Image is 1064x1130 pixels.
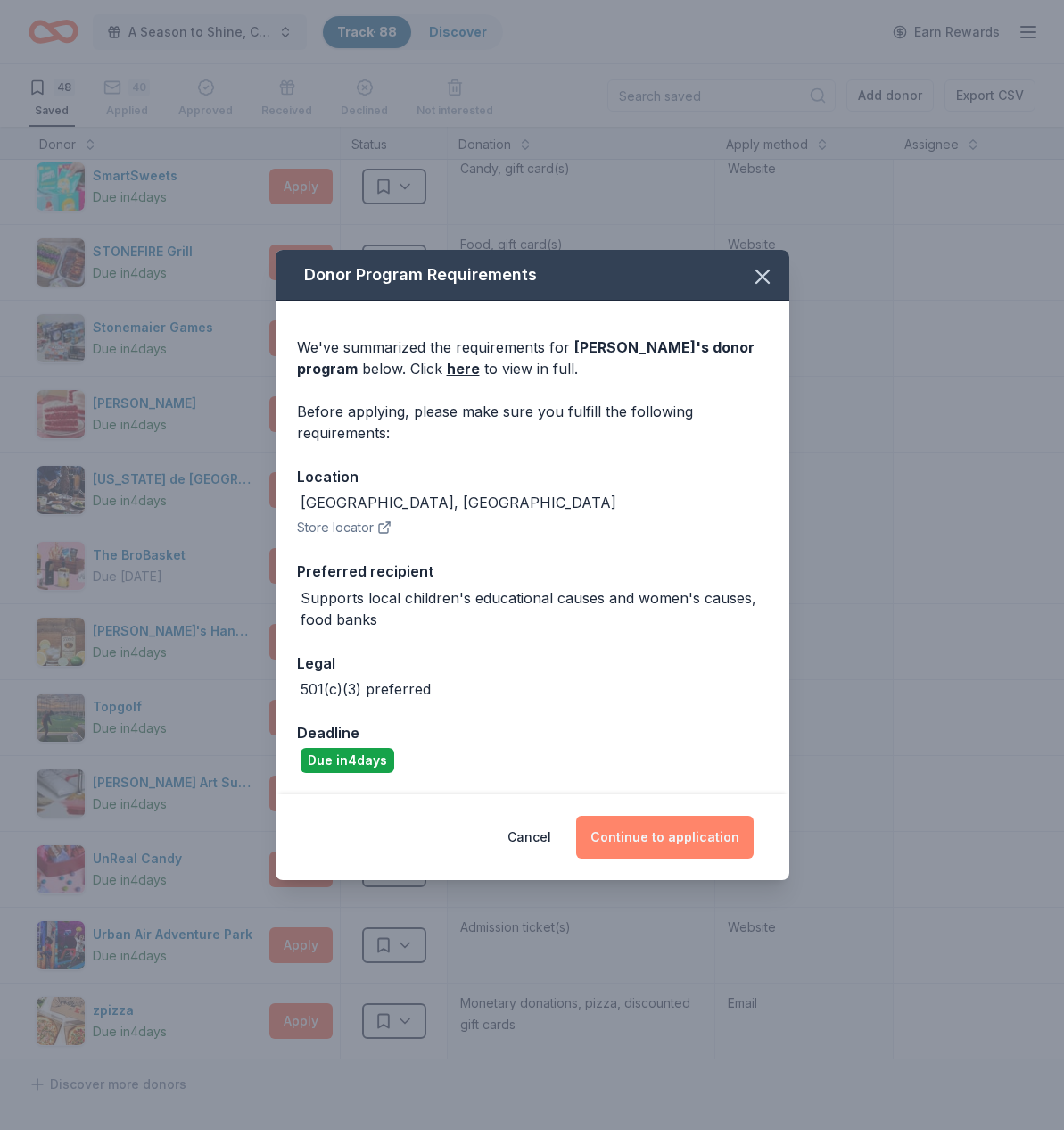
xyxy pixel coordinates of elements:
div: Preferred recipient [297,560,768,583]
div: Location [297,465,768,488]
div: Due in 4 days [301,748,394,773]
button: Store locator [297,517,392,538]
div: [GEOGRAPHIC_DATA], [GEOGRAPHIC_DATA] [301,492,616,513]
div: Legal [297,652,768,675]
div: Before applying, please make sure you fulfill the following requirements: [297,401,768,444]
div: Supports local children's educational causes and women's causes, food banks [301,587,768,630]
div: 501(c)(3) preferred [301,678,431,700]
div: Donor Program Requirements [276,250,789,301]
button: Cancel [507,816,551,859]
div: We've summarized the requirements for below. Click to view in full. [297,337,768,379]
button: Continue to application [576,816,754,859]
a: here [447,358,480,379]
div: Deadline [297,721,768,744]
